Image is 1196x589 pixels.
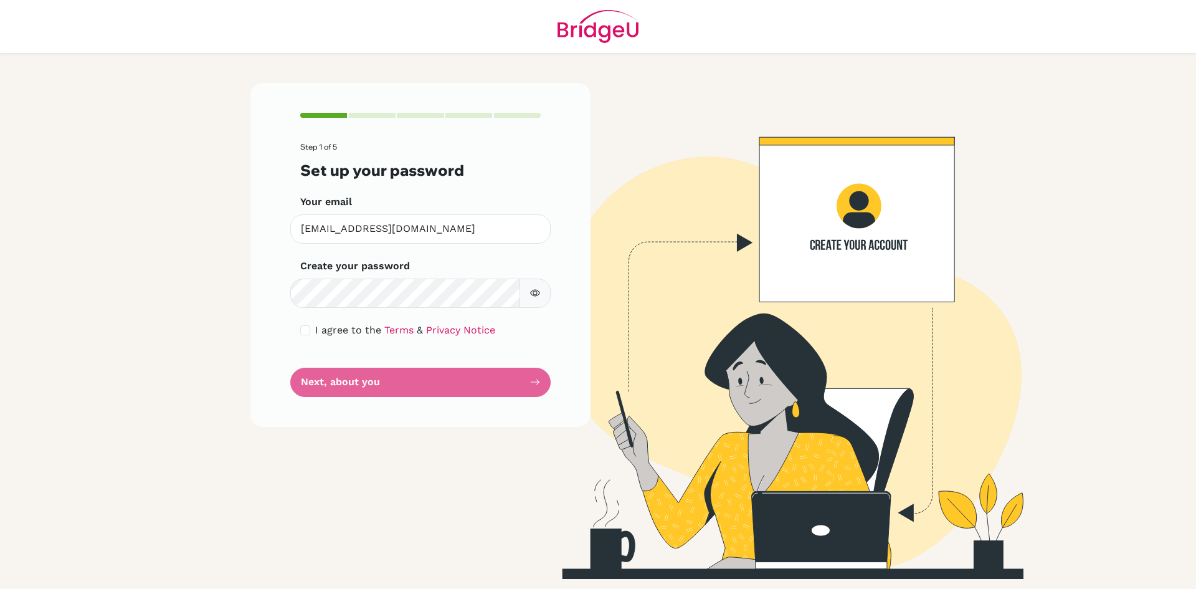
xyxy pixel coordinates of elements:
label: Your email [300,194,352,209]
a: Privacy Notice [426,324,495,336]
h3: Set up your password [300,161,541,180]
span: Step 1 of 5 [300,142,337,151]
a: Terms [384,324,414,336]
input: Insert your email* [290,214,551,244]
span: I agree to the [315,324,381,336]
span: & [417,324,423,336]
img: Create your account [420,83,1131,579]
label: Create your password [300,259,410,274]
